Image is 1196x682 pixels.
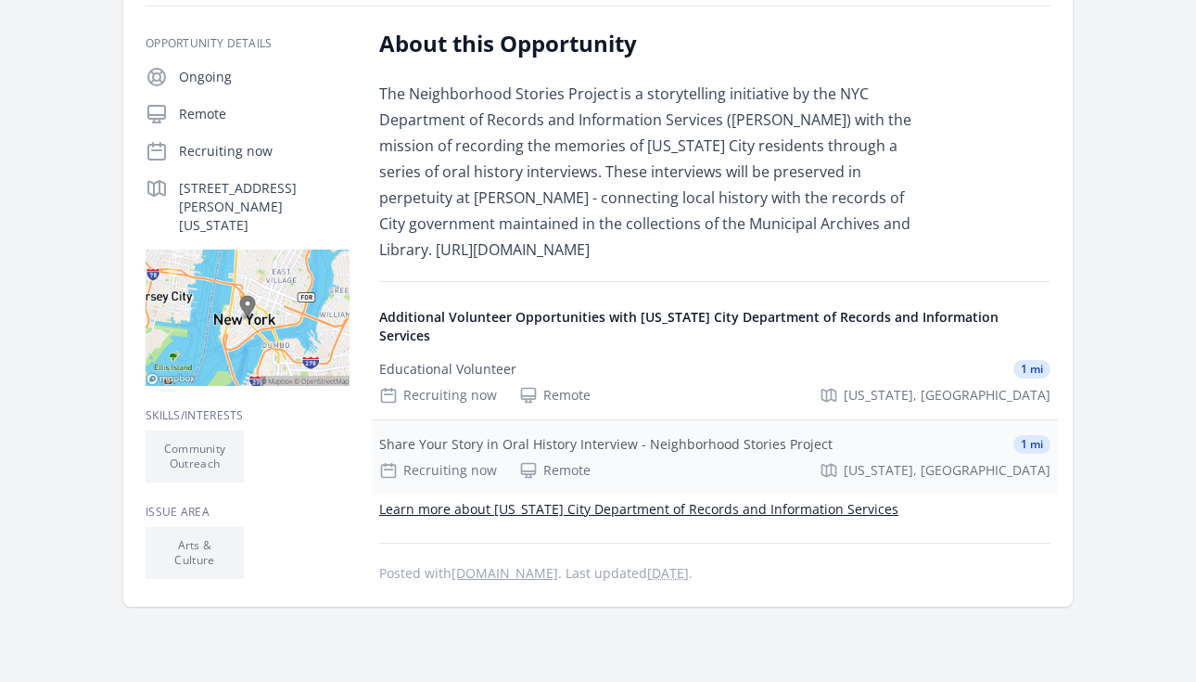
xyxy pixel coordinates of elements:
p: Remote [179,105,350,123]
span: [US_STATE], [GEOGRAPHIC_DATA] [844,461,1050,480]
a: Educational Volunteer 1 mi Recruiting now Remote [US_STATE], [GEOGRAPHIC_DATA] [372,345,1058,419]
a: Share Your Story in Oral History Interview - Neighborhood Stories Project 1 mi Recruiting now Rem... [372,420,1058,495]
abbr: Thu, Apr 18, 2024 11:11 PM [647,564,689,582]
p: Recruiting now [179,142,350,161]
span: 1 mi [1013,435,1050,454]
div: Remote [519,386,591,405]
div: Share Your Story in Oral History Interview - Neighborhood Stories Project [379,435,833,454]
li: Community Outreach [146,431,244,483]
div: Educational Volunteer [379,360,516,379]
a: Learn more about [US_STATE] City Department of Records and Information Services [379,500,898,518]
div: Recruiting now [379,461,497,480]
p: The Neighborhood Stories Project is a storytelling initiative by the NYC Department of Records an... [379,81,922,263]
div: Recruiting now [379,386,497,405]
h3: Opportunity Details [146,36,350,51]
a: [DOMAIN_NAME] [452,564,558,582]
p: Posted with . Last updated . [379,566,1050,581]
h4: Additional Volunteer Opportunities with [US_STATE] City Department of Records and Information Ser... [379,308,1050,345]
p: [STREET_ADDRESS][PERSON_NAME][US_STATE] [179,179,350,235]
h3: Skills/Interests [146,408,350,423]
h3: Issue area [146,505,350,520]
span: [US_STATE], [GEOGRAPHIC_DATA] [844,386,1050,405]
li: Arts & Culture [146,527,244,579]
img: Map [146,250,350,386]
p: Ongoing [179,68,350,86]
h2: About this Opportunity [379,29,922,58]
span: 1 mi [1013,360,1050,379]
div: Remote [519,461,591,480]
